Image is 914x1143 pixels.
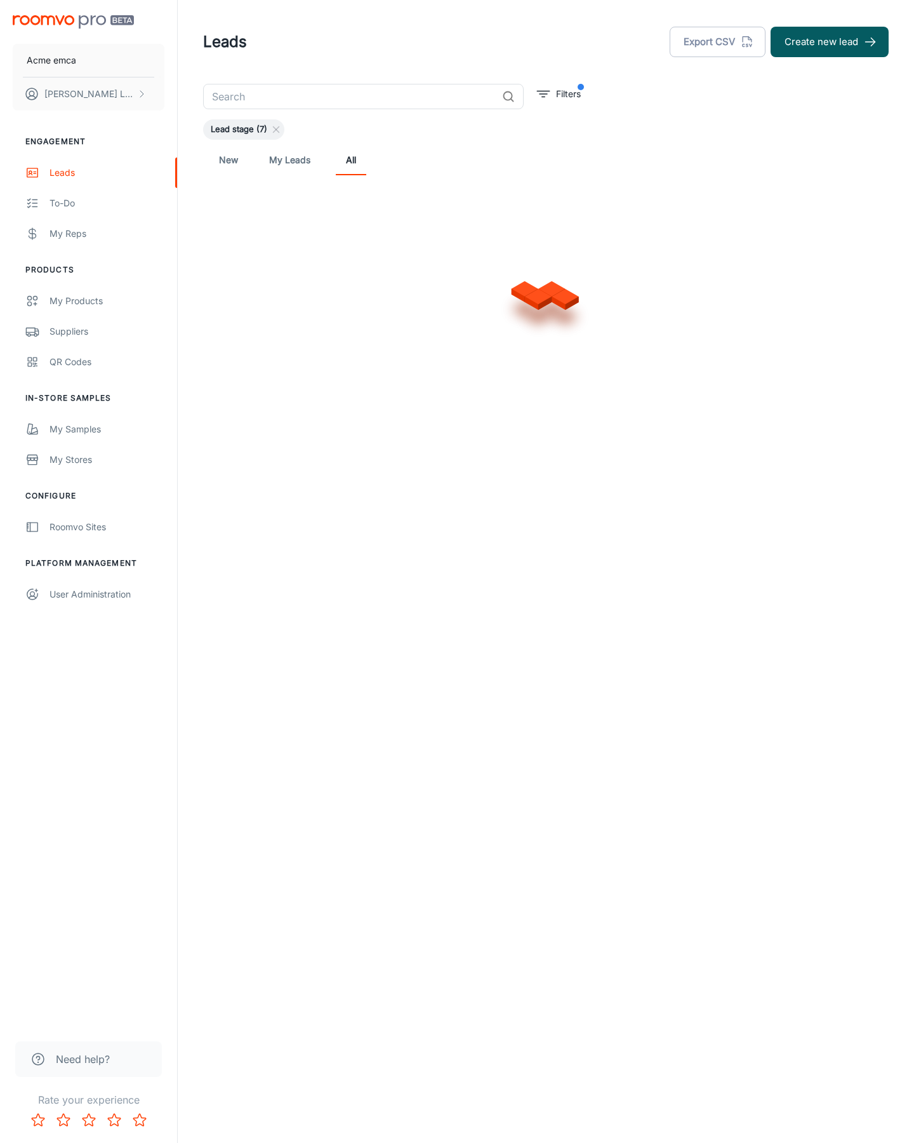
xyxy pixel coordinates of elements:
div: My Stores [50,453,164,467]
button: [PERSON_NAME] Leaptools [13,77,164,110]
h1: Leads [203,30,247,53]
button: filter [534,84,584,104]
p: Acme emca [27,53,76,67]
button: Export CSV [670,27,765,57]
div: To-do [50,196,164,210]
input: Search [203,84,497,109]
button: Acme emca [13,44,164,77]
div: My Products [50,294,164,308]
p: [PERSON_NAME] Leaptools [44,87,134,101]
img: Roomvo PRO Beta [13,15,134,29]
div: QR Codes [50,355,164,369]
div: Suppliers [50,324,164,338]
button: Create new lead [771,27,889,57]
a: New [213,145,244,175]
div: My Reps [50,227,164,241]
span: Lead stage (7) [203,123,275,136]
div: Lead stage (7) [203,119,284,140]
p: Filters [556,87,581,101]
a: My Leads [269,145,310,175]
div: My Samples [50,422,164,436]
a: All [336,145,366,175]
div: Leads [50,166,164,180]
